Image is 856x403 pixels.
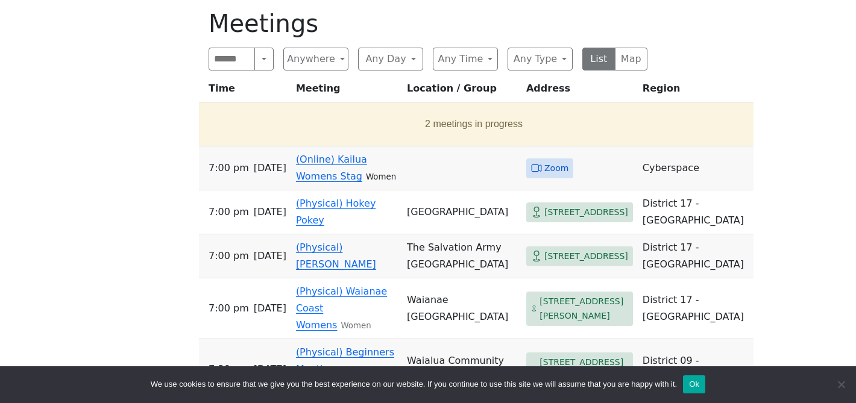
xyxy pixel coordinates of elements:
[209,300,249,317] span: 7:00 PM
[209,48,255,70] input: Search
[254,248,286,264] span: [DATE]
[638,146,754,190] td: Cyberspace
[544,249,628,264] span: [STREET_ADDRESS]
[402,80,521,102] th: Location / Group
[544,205,628,220] span: [STREET_ADDRESS]
[209,204,249,220] span: 7:00 PM
[341,321,371,330] small: Women
[291,80,402,102] th: Meeting
[402,278,521,339] td: Waianae [GEOGRAPHIC_DATA]
[254,300,286,317] span: [DATE]
[296,286,387,331] a: (Physical) Waianae Coast Womens
[638,80,754,102] th: Region
[254,361,286,378] span: [DATE]
[835,378,847,390] span: No
[638,190,754,234] td: District 17 - [GEOGRAPHIC_DATA]
[296,154,367,182] a: (Online) Kailua Womens Stag
[296,346,397,392] a: (Physical) Beginners Meeting - [GEOGRAPHIC_DATA]
[296,242,376,270] a: (Physical) [PERSON_NAME]
[209,160,249,177] span: 7:00 PM
[204,107,744,141] button: 2 meetings in progress
[366,172,396,181] small: Women
[209,248,249,264] span: 7:00 PM
[402,234,521,278] td: The Salvation Army [GEOGRAPHIC_DATA]
[433,48,498,70] button: Any Time
[358,48,423,70] button: Any Day
[582,48,615,70] button: List
[402,339,521,400] td: Waialua Community Association Cottages
[209,9,647,38] h1: Meetings
[283,48,348,70] button: Anywhere
[209,361,249,378] span: 7:30 PM
[402,190,521,234] td: [GEOGRAPHIC_DATA]
[296,198,376,226] a: (Physical) Hokey Pokey
[540,355,628,384] span: [STREET_ADDRESS][PERSON_NAME]
[508,48,573,70] button: Any Type
[540,294,628,323] span: [STREET_ADDRESS][PERSON_NAME]
[151,378,677,390] span: We use cookies to ensure that we give you the best experience on our website. If you continue to ...
[683,375,705,393] button: Ok
[615,48,648,70] button: Map
[254,204,286,220] span: [DATE]
[521,80,638,102] th: Address
[254,160,286,177] span: [DATE]
[544,161,568,176] span: Zoom
[199,80,291,102] th: Time
[254,48,274,70] button: Search
[638,339,754,400] td: District 09 - [GEOGRAPHIC_DATA]
[638,278,754,339] td: District 17 - [GEOGRAPHIC_DATA]
[638,234,754,278] td: District 17 - [GEOGRAPHIC_DATA]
